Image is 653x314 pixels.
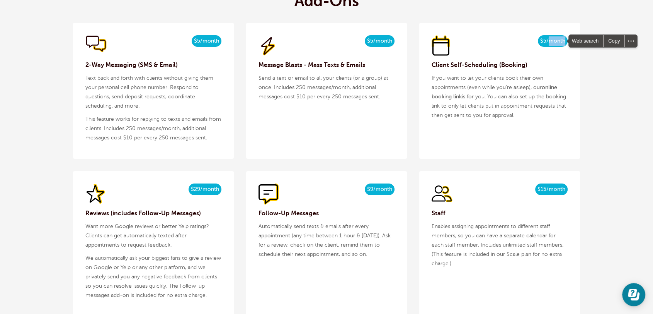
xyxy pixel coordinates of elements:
span: $29/month [189,184,221,195]
span: $5/month [192,35,221,47]
p: This feature works for replying to texts and emails from clients. Includes 250 messages/month, ad... [85,115,221,142]
span: Web search [569,35,603,47]
span: $5/month [538,35,568,47]
span: $5/month [365,35,395,47]
iframe: Resource center [622,283,645,306]
p: Send a text or email to all your clients (or a group) at once. Includes 250 messages/month, addit... [258,74,395,101]
p: If you want to let your clients book their own appointments (even while you're asleep), our is fo... [432,74,568,120]
span: $15/month [535,184,568,195]
div: Copy [604,35,624,47]
span: $9/month [365,184,395,195]
h3: Reviews (includes Follow-Up Messages) [85,209,221,218]
h3: Client Self-Scheduling (Booking) [432,60,568,70]
p: We automatically ask your biggest fans to give a review on Google or Yelp or any other platform, ... [85,254,221,300]
h3: Message Blasts - Mass Texts & Emails [258,60,395,70]
p: Text back and forth with clients without giving them your personal cell phone number. Respond to ... [85,74,221,111]
p: Automatically send texts & emails after every appointment (any time between 1 hour & [DATE]). Ask... [258,222,395,259]
h3: Follow-Up Messages [258,209,395,218]
h3: Staff [432,209,568,218]
p: Want more Google reviews or better Yelp ratings? Clients can get automatically texted after appoi... [85,222,221,250]
p: Enables assigning appointments to different staff members, so you can have a separate calendar fo... [432,222,568,268]
h3: 2-Way Messaging (SMS & Email) [85,60,221,70]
